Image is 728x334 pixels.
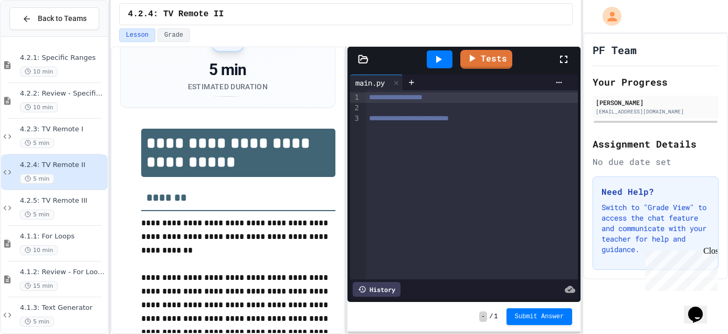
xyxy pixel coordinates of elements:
span: 15 min [20,281,58,291]
span: 5 min [20,210,54,220]
span: 1 [494,312,498,321]
h1: PF Team [593,43,637,57]
span: 10 min [20,245,58,255]
span: 5 min [20,317,54,327]
span: 4.1.2: Review - For Loops [20,268,105,277]
button: Submit Answer [507,308,573,325]
span: 4.2.5: TV Remote III [20,196,105,205]
button: Lesson [119,28,155,42]
span: 4.1.1: For Loops [20,232,105,241]
div: 1 [350,92,361,103]
span: 4.2.4: TV Remote II [20,161,105,170]
iframe: chat widget [641,246,718,291]
span: 4.2.1: Specific Ranges [20,54,105,62]
div: 3 [350,113,361,124]
span: Submit Answer [515,312,564,321]
div: main.py [350,77,390,88]
div: Estimated Duration [188,81,268,92]
div: 5 min [188,60,268,79]
div: History [353,282,400,297]
div: 2 [350,103,361,113]
span: - [479,311,487,322]
span: 5 min [20,138,54,148]
h3: Need Help? [602,185,710,198]
span: 4.2.3: TV Remote I [20,125,105,134]
p: Switch to "Grade View" to access the chat feature and communicate with your teacher for help and ... [602,202,710,255]
div: main.py [350,75,403,90]
div: [EMAIL_ADDRESS][DOMAIN_NAME] [596,108,715,116]
span: 4.2.2: Review - Specific Ranges [20,89,105,98]
span: 10 min [20,102,58,112]
iframe: chat widget [684,292,718,323]
h2: Assignment Details [593,137,719,151]
a: Tests [460,50,512,69]
div: [PERSON_NAME] [596,98,715,107]
span: Back to Teams [38,13,87,24]
span: 4.1.3: Text Generator [20,304,105,312]
div: No due date set [593,155,719,168]
span: / [489,312,493,321]
div: Chat with us now!Close [4,4,72,67]
span: 10 min [20,67,58,77]
h2: Your Progress [593,75,719,89]
button: Grade [157,28,190,42]
span: 5 min [20,174,54,184]
button: Back to Teams [9,7,99,30]
span: 4.2.4: TV Remote II [128,8,224,20]
div: My Account [592,4,624,28]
